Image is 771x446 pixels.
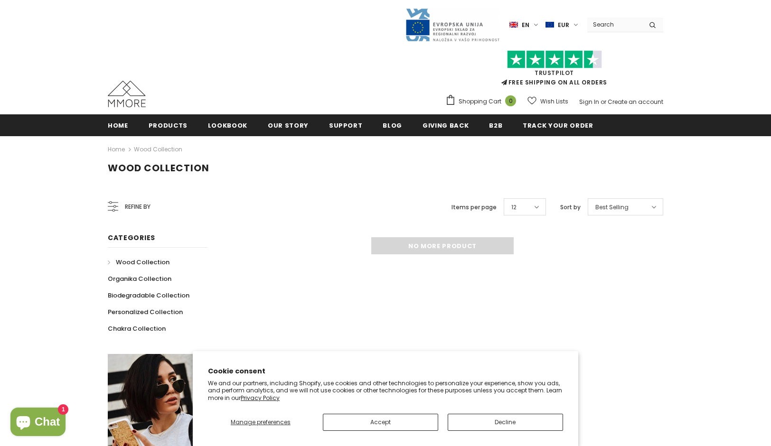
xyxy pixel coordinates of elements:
[108,81,146,107] img: MMORE Cases
[489,114,502,136] a: B2B
[579,98,599,106] a: Sign In
[507,50,602,69] img: Trust Pilot Stars
[540,97,568,106] span: Wish Lists
[108,121,128,130] span: Home
[108,254,169,270] a: Wood Collection
[451,203,497,212] label: Items per page
[108,233,155,242] span: Categories
[511,203,517,212] span: 12
[208,414,313,431] button: Manage preferences
[329,121,363,130] span: support
[241,394,280,402] a: Privacy Policy
[268,121,309,130] span: Our Story
[149,114,188,136] a: Products
[445,94,521,109] a: Shopping Cart 0
[405,20,500,28] a: Javni Razpis
[329,114,363,136] a: support
[149,121,188,130] span: Products
[108,304,183,320] a: Personalized Collection
[108,144,125,155] a: Home
[459,97,501,106] span: Shopping Cart
[323,414,438,431] button: Accept
[595,203,629,212] span: Best Selling
[601,98,606,106] span: or
[535,69,574,77] a: Trustpilot
[108,291,189,300] span: Biodegradable Collection
[108,287,189,304] a: Biodegradable Collection
[108,307,183,316] span: Personalized Collection
[108,161,209,175] span: Wood Collection
[558,20,569,30] span: EUR
[208,366,563,376] h2: Cookie consent
[522,20,529,30] span: en
[383,121,402,130] span: Blog
[489,121,502,130] span: B2B
[405,8,500,42] img: Javni Razpis
[8,408,68,438] inbox-online-store-chat: Shopify online store chat
[527,93,568,110] a: Wish Lists
[108,270,171,287] a: Organika Collection
[509,21,518,29] img: i-lang-1.png
[587,18,642,31] input: Search Site
[231,418,291,426] span: Manage preferences
[108,114,128,136] a: Home
[208,114,247,136] a: Lookbook
[523,114,593,136] a: Track your order
[108,320,166,337] a: Chakra Collection
[134,145,182,153] a: Wood Collection
[445,55,663,86] span: FREE SHIPPING ON ALL ORDERS
[116,258,169,267] span: Wood Collection
[125,202,150,212] span: Refine by
[208,121,247,130] span: Lookbook
[423,121,469,130] span: Giving back
[208,380,563,402] p: We and our partners, including Shopify, use cookies and other technologies to personalize your ex...
[608,98,663,106] a: Create an account
[108,324,166,333] span: Chakra Collection
[560,203,581,212] label: Sort by
[523,121,593,130] span: Track your order
[423,114,469,136] a: Giving back
[505,95,516,106] span: 0
[108,274,171,283] span: Organika Collection
[268,114,309,136] a: Our Story
[383,114,402,136] a: Blog
[448,414,563,431] button: Decline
